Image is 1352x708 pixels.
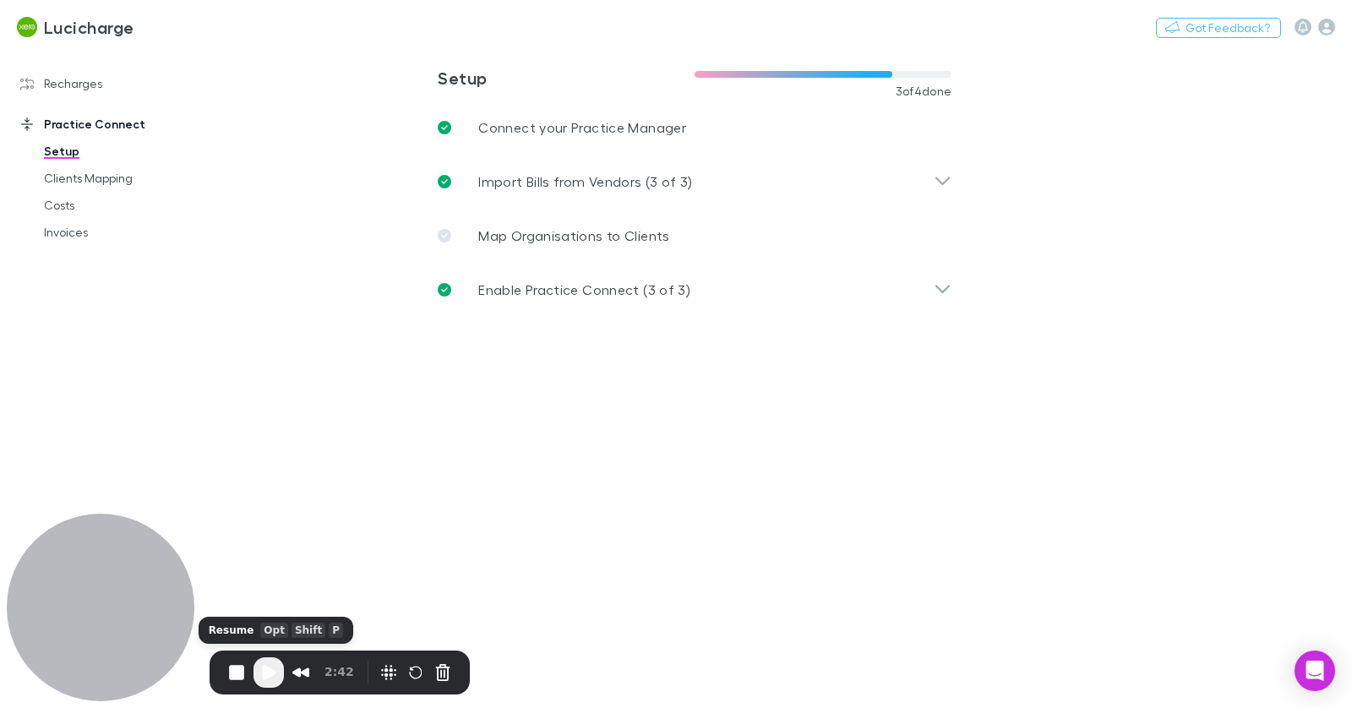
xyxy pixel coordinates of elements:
[17,17,37,37] img: Lucicharge's Logo
[424,209,965,263] a: Map Organisations to Clients
[438,68,695,88] h3: Setup
[27,192,210,219] a: Costs
[424,263,965,317] div: Enable Practice Connect (3 of 3)
[478,280,690,300] p: Enable Practice Connect (3 of 3)
[27,138,210,165] a: Setup
[27,165,210,192] a: Clients Mapping
[27,219,210,246] a: Invoices
[478,226,669,246] p: Map Organisations to Clients
[44,17,134,37] h3: Lucicharge
[478,172,693,192] p: Import Bills from Vendors (3 of 3)
[3,111,210,138] a: Practice Connect
[424,101,965,155] a: Connect your Practice Manager
[3,70,210,97] a: Recharges
[1295,651,1335,691] div: Open Intercom Messenger
[424,155,965,209] div: Import Bills from Vendors (3 of 3)
[7,7,144,47] a: Lucicharge
[896,84,952,98] span: 3 of 4 done
[1156,18,1281,38] button: Got Feedback?
[478,117,686,138] p: Connect your Practice Manager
